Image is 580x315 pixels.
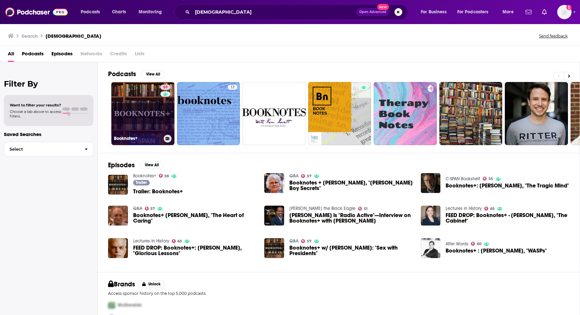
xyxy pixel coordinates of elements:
[22,48,44,62] a: Podcasts
[134,7,170,17] button: open menu
[228,85,237,90] a: 17
[46,33,101,39] h3: [DEMOGRAPHIC_DATA]
[108,70,136,78] h2: Podcasts
[141,70,165,78] button: View All
[289,245,413,256] a: Booknotes+ w/ Eleanor Herman: "Sex with Presidents"
[110,48,127,62] span: Credits
[446,212,569,224] a: FEED DROP: Booknotes+ - Lindsay Chervinsky, "The Cabinet"
[4,79,93,89] h2: Filter By
[446,248,547,253] span: Booknotes+ : [PERSON_NAME], "WASPs"
[133,173,156,179] a: Booknotes+
[446,248,547,253] a: Booknotes+ : Michael Knox Beran, "WASPs"
[483,177,493,181] a: 55
[133,245,257,256] a: FEED DROP: Booknotes+: Richard Brookhiser, "Glorious Lessons"
[118,302,142,308] span: McDonalds
[108,161,135,169] h2: Episodes
[108,70,165,78] a: PodcastsView All
[264,173,284,193] img: Booknotes + Beverley Eddy, "Ritchie Boy Secrets"
[289,180,413,191] span: Booknotes + [PERSON_NAME], "[PERSON_NAME] Boy Secrets"
[416,7,455,17] button: open menu
[133,212,257,224] a: Booknotes+ Mark Vonnegut, "The Heart of Caring"
[289,245,413,256] span: Booknotes+ w/ [PERSON_NAME]: "Sex with Presidents"
[138,280,165,288] button: Unlock
[490,207,495,210] span: 65
[289,212,413,224] a: Joe Madison is "Radio Active"—Interview on Booknotes+ with Brian Lamb
[289,180,413,191] a: Booknotes + Beverley Eddy, "Ritchie Boy Secrets"
[446,241,468,247] a: After Words
[140,161,163,169] button: View All
[4,131,93,137] p: Saved Searches
[421,238,441,258] img: Booknotes+ : Michael Knox Beran, "WASPs"
[264,238,284,258] img: Booknotes+ w/ Eleanor Herman: "Sex with Presidents"
[10,109,61,118] span: Choose a tab above to access filters.
[477,242,481,245] span: 60
[21,33,38,39] h3: Search
[105,298,118,312] img: First Pro Logo
[80,48,102,62] span: Networks
[289,212,413,224] span: [PERSON_NAME] is "Radio Active"—Interview on Booknotes+ with [PERSON_NAME]
[457,7,489,17] span: For Podcasters
[133,245,257,256] span: FEED DROP: Booknotes+: [PERSON_NAME], "Glorious Lessons"
[289,238,298,244] a: Q&A
[4,142,93,157] button: Select
[453,7,498,17] button: open menu
[51,48,73,62] span: Episodes
[133,189,183,194] span: Trailer: Booknotes+
[264,206,284,226] img: Joe Madison is "Radio Active"—Interview on Booknotes+ with Brian Lamb
[136,181,147,185] span: Trailer
[557,5,572,19] span: Logged in as isabellaN
[160,85,170,90] a: 59
[5,6,68,18] img: Podchaser - Follow, Share and Rate Podcasts
[523,7,534,18] a: Show notifications dropdown
[108,291,569,296] p: Access sponsor history on the top 5,000 podcasts.
[471,242,481,246] a: 60
[108,206,128,226] img: Booknotes+ Mark Vonnegut, "The Heart of Caring"
[377,4,389,10] span: New
[133,238,169,244] a: Lectures in History
[159,174,169,178] a: 59
[172,239,182,243] a: 65
[489,177,493,180] span: 55
[164,175,169,178] span: 59
[177,240,182,243] span: 65
[307,175,311,178] span: 57
[8,48,14,62] a: All
[163,84,168,91] span: 59
[446,212,569,224] span: FEED DROP: Booknotes+ - [PERSON_NAME], "The Cabinet"
[364,207,367,210] span: 51
[307,240,311,243] span: 57
[289,206,355,211] a: Joe Madison the Black Eagle
[4,147,79,151] span: Select
[421,206,441,226] img: FEED DROP: Booknotes+ - Lindsay Chervinsky, "The Cabinet"
[230,84,235,91] span: 17
[108,238,128,258] img: FEED DROP: Booknotes+: Richard Brookhiser, "Glorious Lessons"
[421,7,447,17] span: For Business
[145,207,155,211] a: 57
[498,7,522,17] button: open menu
[356,8,389,16] button: Open AdvancedNew
[81,7,100,17] span: Podcasts
[177,82,240,145] a: 17
[192,7,356,17] input: Search podcasts, credits, & more...
[133,206,142,211] a: Q&A
[10,103,61,107] span: Want to filter your results?
[135,48,145,62] span: Lists
[108,175,128,195] a: Trailer: Booknotes+
[557,5,572,19] img: User Profile
[446,183,569,188] span: Booknotes+: [PERSON_NAME], "The Tragic Mind"
[421,173,441,193] img: Booknotes+: Robert Kaplan, "The Tragic Mind"
[537,33,570,39] button: Send feedback
[557,5,572,19] button: Show profile menu
[359,10,386,14] span: Open Advanced
[503,7,514,17] span: More
[114,136,161,141] h3: Booknotes+
[301,174,311,178] a: 57
[108,280,135,288] h2: Brands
